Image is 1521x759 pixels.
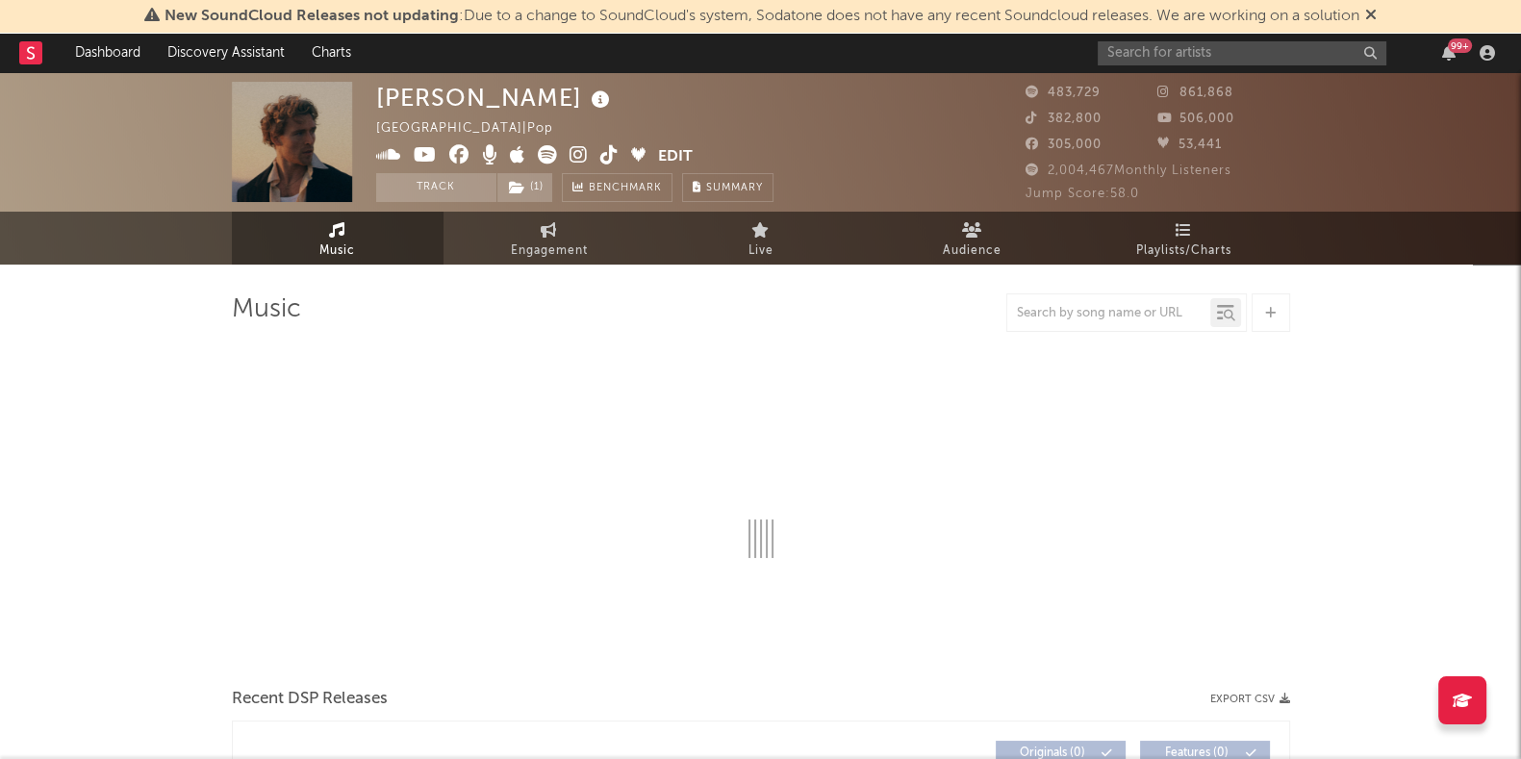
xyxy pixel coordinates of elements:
[1026,139,1102,151] span: 305,000
[496,173,553,202] span: ( 1 )
[658,145,693,169] button: Edit
[589,177,662,200] span: Benchmark
[1153,747,1241,759] span: Features ( 0 )
[562,173,672,202] a: Benchmark
[154,34,298,72] a: Discovery Assistant
[376,117,575,140] div: [GEOGRAPHIC_DATA] | Pop
[1098,41,1386,65] input: Search for artists
[1448,38,1472,53] div: 99 +
[376,82,615,114] div: [PERSON_NAME]
[682,173,773,202] button: Summary
[867,212,1078,265] a: Audience
[1007,306,1210,321] input: Search by song name or URL
[298,34,365,72] a: Charts
[319,240,355,263] span: Music
[943,240,1001,263] span: Audience
[748,240,773,263] span: Live
[1026,113,1102,125] span: 382,800
[1136,240,1231,263] span: Playlists/Charts
[1026,87,1101,99] span: 483,729
[1078,212,1290,265] a: Playlists/Charts
[232,688,388,711] span: Recent DSP Releases
[444,212,655,265] a: Engagement
[655,212,867,265] a: Live
[1157,87,1233,99] span: 861,868
[165,9,1359,24] span: : Due to a change to SoundCloud's system, Sodatone does not have any recent Soundcloud releases. ...
[1008,747,1097,759] span: Originals ( 0 )
[1026,164,1231,177] span: 2,004,467 Monthly Listeners
[1157,113,1234,125] span: 506,000
[706,183,763,193] span: Summary
[511,240,588,263] span: Engagement
[1157,139,1222,151] span: 53,441
[165,9,459,24] span: New SoundCloud Releases not updating
[1442,45,1456,61] button: 99+
[1365,9,1377,24] span: Dismiss
[232,212,444,265] a: Music
[497,173,552,202] button: (1)
[62,34,154,72] a: Dashboard
[376,173,496,202] button: Track
[1026,188,1139,200] span: Jump Score: 58.0
[1210,694,1290,705] button: Export CSV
